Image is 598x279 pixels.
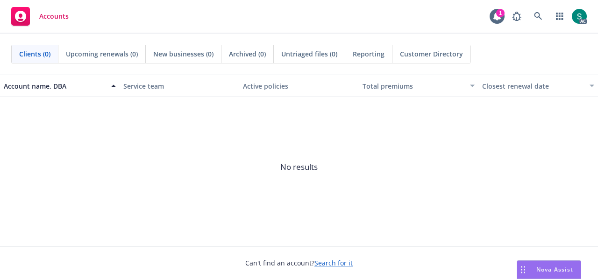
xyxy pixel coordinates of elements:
button: Nova Assist [517,260,581,279]
a: Search for it [314,258,353,267]
span: Clients (0) [19,49,50,59]
div: Service team [123,81,235,91]
button: Closest renewal date [478,75,598,97]
button: Active policies [239,75,359,97]
img: photo [572,9,587,24]
span: Upcoming renewals (0) [66,49,138,59]
span: Accounts [39,13,69,20]
a: Switch app [550,7,569,26]
div: Total premiums [363,81,464,91]
span: Archived (0) [229,49,266,59]
span: Untriaged files (0) [281,49,337,59]
div: Drag to move [517,261,529,279]
span: Nova Assist [536,265,573,273]
a: Search [529,7,548,26]
a: Accounts [7,3,72,29]
span: Reporting [353,49,384,59]
span: Customer Directory [400,49,463,59]
div: Closest renewal date [482,81,584,91]
button: Total premiums [359,75,478,97]
button: Service team [120,75,239,97]
a: Report a Bug [507,7,526,26]
div: Account name, DBA [4,81,106,91]
div: 1 [496,9,505,17]
span: Can't find an account? [245,258,353,268]
span: New businesses (0) [153,49,214,59]
div: Active policies [243,81,355,91]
